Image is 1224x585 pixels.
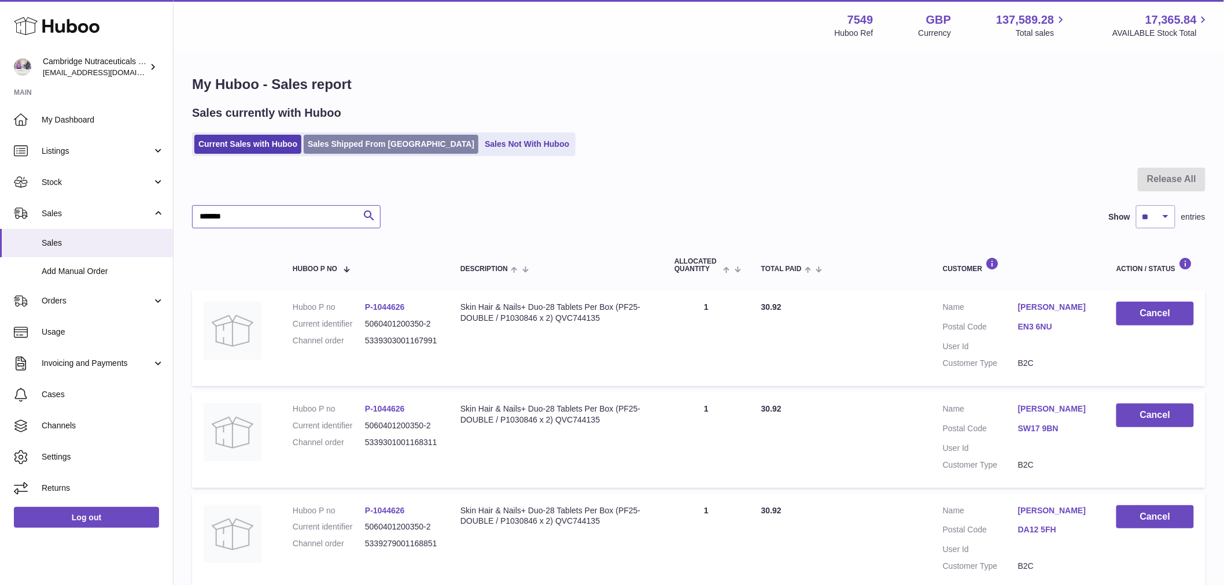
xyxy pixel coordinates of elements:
[919,28,952,39] div: Currency
[460,403,651,425] div: Skin Hair & Nails+ Duo-28 Tablets Per Box (PF25-DOUBLE / P1030846 x 2) QVC744135
[293,521,365,532] dt: Current identifier
[996,12,1067,39] a: 137,589.28 Total sales
[1116,505,1194,529] button: Cancel
[365,319,437,329] dd: 5060401200350-2
[1116,257,1194,273] div: Action / Status
[460,505,651,527] div: Skin Hair & Nails+ Duo-28 Tablets Per Box (PF25-DOUBLE / P1030846 x 2) QVC744135
[761,404,781,413] span: 30.92
[194,135,301,154] a: Current Sales with Huboo
[42,327,164,338] span: Usage
[365,335,437,346] dd: 5339303001167991
[1018,358,1093,369] dd: B2C
[1181,212,1205,223] span: entries
[293,302,365,313] dt: Huboo P no
[42,177,152,188] span: Stock
[42,451,164,462] span: Settings
[761,302,781,312] span: 30.92
[1018,524,1093,535] a: DA12 5FH
[14,507,159,528] a: Log out
[1112,28,1210,39] span: AVAILABLE Stock Total
[42,420,164,431] span: Channels
[1016,28,1067,39] span: Total sales
[1018,423,1093,434] a: SW17 9BN
[42,238,164,249] span: Sales
[365,420,437,431] dd: 5060401200350-2
[14,58,31,76] img: qvc@camnutra.com
[1018,403,1093,414] a: [PERSON_NAME]
[943,358,1018,369] dt: Customer Type
[192,75,1205,94] h1: My Huboo - Sales report
[365,302,405,312] a: P-1044626
[304,135,478,154] a: Sales Shipped From [GEOGRAPHIC_DATA]
[365,538,437,549] dd: 5339279001168851
[847,12,873,28] strong: 7549
[943,257,1093,273] div: Customer
[365,521,437,532] dd: 5060401200350-2
[42,114,164,125] span: My Dashboard
[481,135,573,154] a: Sales Not With Huboo
[1018,302,1093,313] a: [PERSON_NAME]
[42,266,164,277] span: Add Manual Order
[1018,460,1093,471] dd: B2C
[42,208,152,219] span: Sales
[943,544,1018,555] dt: User Id
[1116,302,1194,325] button: Cancel
[204,403,261,461] img: no-photo.jpg
[365,506,405,515] a: P-1044626
[926,12,951,28] strong: GBP
[42,295,152,306] span: Orders
[460,265,508,273] span: Description
[293,319,365,329] dt: Current identifier
[204,505,261,563] img: no-photo.jpg
[293,335,365,346] dt: Channel order
[1145,12,1197,28] span: 17,365.84
[293,505,365,516] dt: Huboo P no
[365,437,437,448] dd: 5339301001168311
[943,460,1018,471] dt: Customer Type
[42,146,152,157] span: Listings
[943,403,1018,417] dt: Name
[663,392,750,488] td: 1
[1116,403,1194,427] button: Cancel
[1018,561,1093,572] dd: B2C
[43,68,170,77] span: [EMAIL_ADDRESS][DOMAIN_NAME]
[293,265,337,273] span: Huboo P no
[943,443,1018,454] dt: User Id
[943,321,1018,335] dt: Postal Code
[42,483,164,494] span: Returns
[835,28,873,39] div: Huboo Ref
[761,265,802,273] span: Total paid
[460,302,651,324] div: Skin Hair & Nails+ Duo-28 Tablets Per Box (PF25-DOUBLE / P1030846 x 2) QVC744135
[1018,321,1093,332] a: EN3 6NU
[943,505,1018,519] dt: Name
[293,403,365,414] dt: Huboo P no
[293,437,365,448] dt: Channel order
[996,12,1054,28] span: 137,589.28
[293,420,365,431] dt: Current identifier
[192,105,341,121] h2: Sales currently with Huboo
[1112,12,1210,39] a: 17,365.84 AVAILABLE Stock Total
[663,290,750,386] td: 1
[943,302,1018,316] dt: Name
[42,358,152,369] span: Invoicing and Payments
[943,561,1018,572] dt: Customer Type
[43,56,147,78] div: Cambridge Nutraceuticals Ltd
[1109,212,1130,223] label: Show
[943,524,1018,538] dt: Postal Code
[674,258,720,273] span: ALLOCATED Quantity
[943,341,1018,352] dt: User Id
[42,389,164,400] span: Cases
[365,404,405,413] a: P-1044626
[943,423,1018,437] dt: Postal Code
[204,302,261,360] img: no-photo.jpg
[1018,505,1093,516] a: [PERSON_NAME]
[761,506,781,515] span: 30.92
[293,538,365,549] dt: Channel order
